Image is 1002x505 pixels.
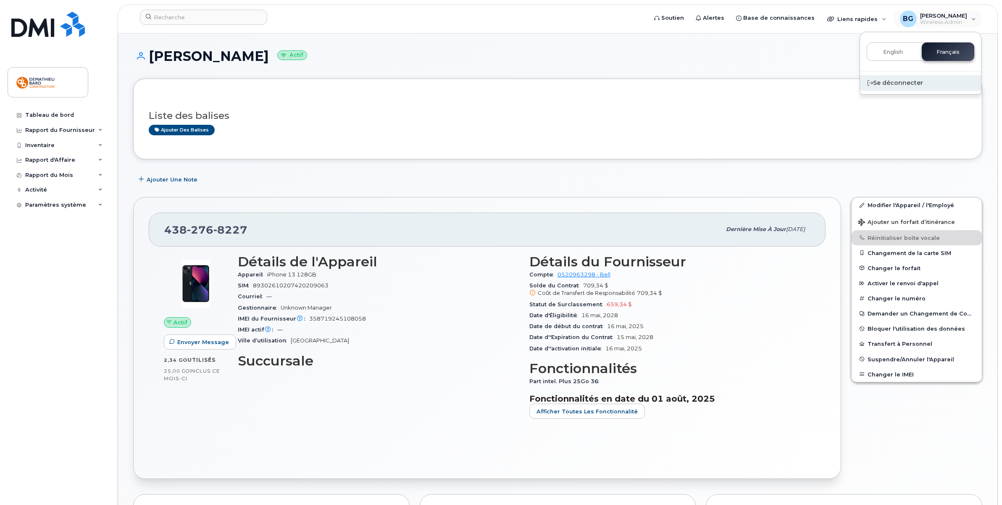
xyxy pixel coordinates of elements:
button: Ajouter un forfait d’itinérance [852,213,982,230]
button: Réinitialiser boîte vocale [852,230,982,245]
span: 25,00 Go [164,368,189,374]
span: — [266,293,272,300]
span: 358719245108058 [309,316,366,322]
h3: Détails du Fournisseur [529,254,811,269]
button: Ajouter une Note [133,172,205,187]
span: Afficher Toutes les Fonctionnalité [537,408,638,416]
span: Ajouter un forfait d’itinérance [858,219,955,227]
span: 276 [187,224,213,236]
span: Statut de Surclassement [529,301,607,308]
button: Transfert à Personnel [852,336,982,351]
span: Changer le forfait [868,265,920,271]
span: 438 [164,224,247,236]
button: Suspendre/Annuler l'Appareil [852,352,982,367]
span: [DATE] [786,226,805,232]
button: Changer le IMEI [852,367,982,382]
span: Actif [174,318,187,326]
span: IMEI du Fournisseur [238,316,309,322]
span: IMEI actif [238,326,277,333]
span: 89302610207420209063 [253,282,329,289]
h1: [PERSON_NAME] [133,49,982,63]
span: Gestionnaire [238,305,281,311]
img: image20231002-3703462-1ig824h.jpeg [171,258,221,309]
span: Solde du Contrat [529,282,583,289]
span: 15 mai, 2028 [617,334,653,340]
button: Changer le forfait [852,260,982,276]
span: 8227 [213,224,247,236]
span: Courriel [238,293,266,300]
button: Envoyer Message [164,334,236,350]
a: 0520963298 - Bell [558,271,610,278]
span: 16 mai, 2025 [605,345,642,352]
span: Date d'Éligibilité [529,312,581,318]
span: Appareil [238,271,267,278]
span: — [277,326,283,333]
span: 2,34 Go [164,357,187,363]
span: 709,34 $ [529,282,811,297]
span: Date d''activation initiale [529,345,605,352]
span: Ajouter une Note [147,176,197,184]
span: 16 mai, 2025 [607,323,644,329]
span: SIM [238,282,253,289]
span: Suspendre/Annuler l'Appareil [868,356,954,362]
span: inclus ce mois-ci [164,368,220,381]
span: 16 mai, 2028 [581,312,618,318]
span: Ville d’utilisation [238,337,291,344]
button: Demander un Changement de Compte [852,306,982,321]
button: Changement de la carte SIM [852,245,982,260]
button: Changer le numéro [852,291,982,306]
span: Date d''Expiration du Contrat [529,334,617,340]
h3: Fonctionnalités [529,361,811,376]
span: Unknown Manager [281,305,332,311]
span: Dernière mise à jour [726,226,786,232]
button: Bloquer l'utilisation des données [852,321,982,336]
a: Modifier l'Appareil / l'Employé [852,197,982,213]
h3: Détails de l'Appareil [238,254,519,269]
span: Compte [529,271,558,278]
button: Afficher Toutes les Fonctionnalité [529,404,645,419]
span: Date de début du contrat [529,323,607,329]
span: Activer le renvoi d'appel [868,280,939,287]
span: English [883,49,903,55]
a: Ajouter des balises [149,125,215,135]
div: Se déconnecter [860,75,981,91]
span: Part intel. Plus 25Go 36 [529,378,603,384]
span: iPhone 13 128GB [267,271,316,278]
small: Actif [277,50,307,60]
span: 709,34 $ [637,290,662,296]
h3: Liste des balises [149,110,967,121]
button: Activer le renvoi d'appel [852,276,982,291]
span: [GEOGRAPHIC_DATA] [291,337,349,344]
h3: Succursale [238,353,519,368]
span: Envoyer Message [177,338,229,346]
span: 659,34 $ [607,301,632,308]
span: Coût de Transfert de Responsabilité [538,290,635,296]
h3: Fonctionnalités en date du 01 août, 2025 [529,394,811,404]
span: utilisés [187,357,216,363]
